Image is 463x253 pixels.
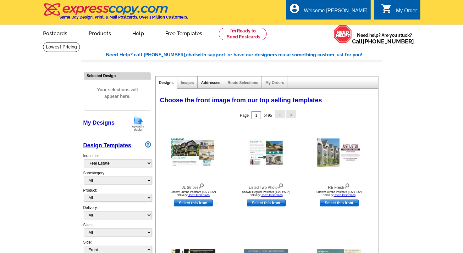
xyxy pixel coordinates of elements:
div: Shown: Jumbo Postcard (5.5 x 8.5") Delivery: [305,190,374,197]
img: Listed Two Photo [248,139,284,166]
a: My Designs [83,120,115,126]
a: Products [79,25,121,40]
i: shopping_cart [381,3,392,14]
img: help [333,25,352,43]
h4: Same Day Design, Print, & Mail Postcards. Over 1 Million Customers. [59,15,188,20]
button: > [286,110,296,118]
img: design-wizard-help-icon.png [145,141,151,148]
div: Need Help? call [PHONE_NUMBER], with support, or have our designers make something custom just fo... [106,51,383,59]
div: Delivery: [83,205,151,222]
div: Selected Design [84,73,151,79]
span: Call [352,38,414,45]
a: Addresses [201,81,220,85]
span: of 95 [263,113,272,118]
div: JL Stripes [159,182,228,190]
a: My Orders [265,81,284,85]
a: Route Selections [228,81,258,85]
img: upload-design [130,115,146,132]
a: use this design [247,200,286,206]
a: USPS First Class [333,194,356,197]
div: Product: [83,188,151,205]
img: view design details [198,182,204,189]
a: use this design [320,200,359,206]
div: Shown: Regular Postcard (4.25 x 5.6") Delivery: [232,190,301,197]
div: My Order [396,8,417,17]
span: Page [240,113,249,118]
a: use this design [174,200,213,206]
a: Design Templates [83,142,131,149]
a: shopping_cart My Order [381,7,417,15]
div: RE Fresh [305,182,374,190]
img: view design details [278,182,284,189]
a: Postcards [33,25,78,40]
div: Subcategory: [83,170,151,188]
a: Images [181,81,194,85]
div: Welcome [PERSON_NAME] [304,8,367,17]
span: Need help? Are you stuck? [352,32,417,45]
img: view design details [344,182,350,189]
button: < [275,110,285,118]
img: JL Stripes [171,138,215,167]
div: Sizes: [83,222,151,239]
div: Shown: Jumbo Postcard (5.5 x 8.5") Delivery: [159,190,228,197]
div: Industries: [83,150,151,170]
a: [PHONE_NUMBER] [363,38,414,45]
a: USPS First Class [261,194,283,197]
span: chat [186,52,196,58]
div: Listed Two Photo [232,182,301,190]
a: Free Templates [155,25,212,40]
span: Choose the front image from our top selling templates [160,97,322,104]
a: USPS First Class [188,194,210,197]
img: RE Fresh [317,138,361,167]
span: Your selections will appear here. [89,80,146,106]
a: Designs [159,81,174,85]
a: Help [122,25,154,40]
i: account_circle [289,3,300,14]
a: Same Day Design, Print, & Mail Postcards. Over 1 Million Customers. [43,8,188,20]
